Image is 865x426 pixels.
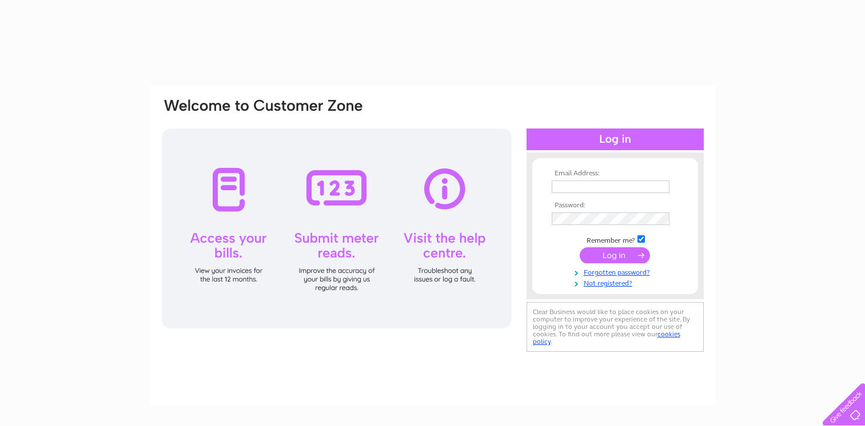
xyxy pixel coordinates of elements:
[527,302,704,352] div: Clear Business would like to place cookies on your computer to improve your experience of the sit...
[552,277,681,288] a: Not registered?
[580,247,650,263] input: Submit
[549,170,681,178] th: Email Address:
[549,234,681,245] td: Remember me?
[552,266,681,277] a: Forgotten password?
[533,330,680,345] a: cookies policy
[549,202,681,210] th: Password:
